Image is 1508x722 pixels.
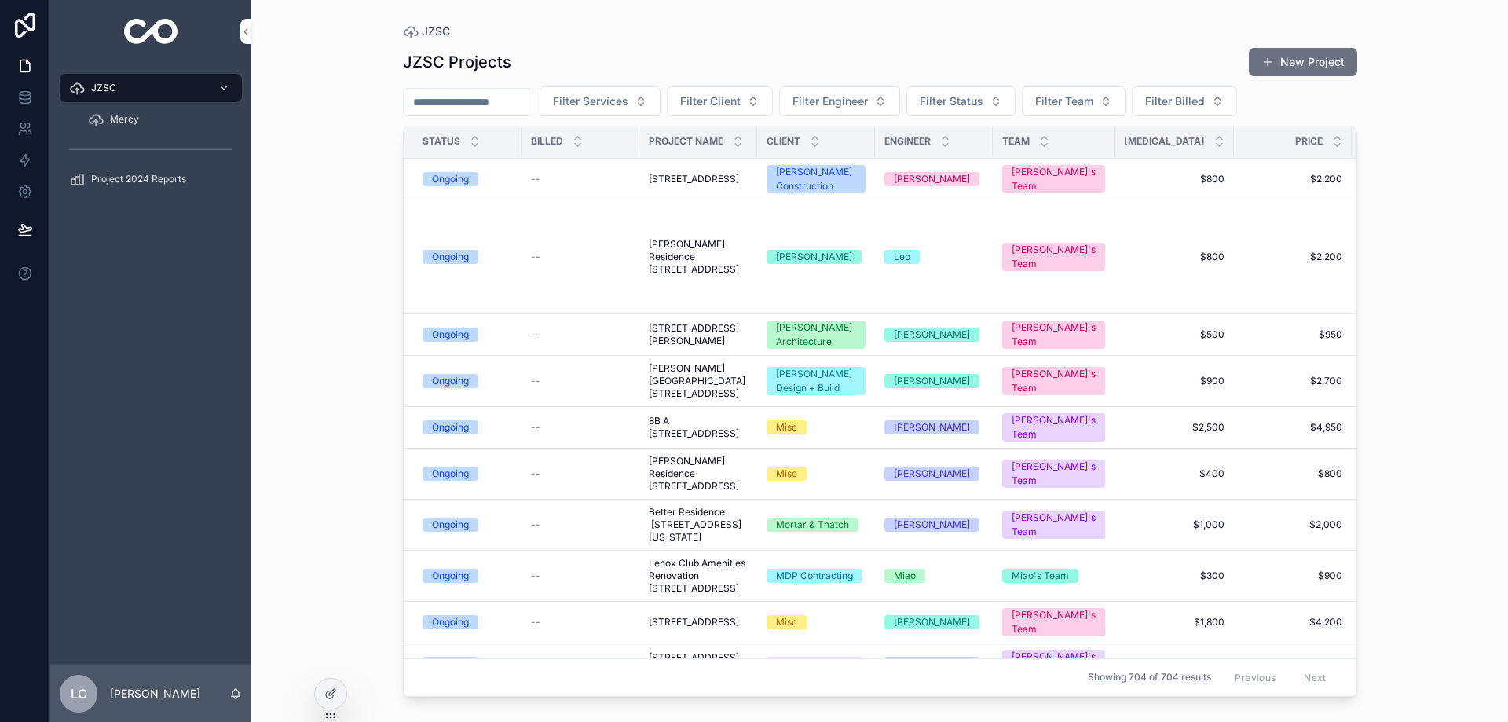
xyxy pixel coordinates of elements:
[649,455,748,493] a: [PERSON_NAME] Residence [STREET_ADDRESS]
[776,467,797,481] div: Misc
[649,415,748,440] a: 8B A [STREET_ADDRESS]
[767,615,866,629] a: Misc
[1002,608,1105,636] a: [PERSON_NAME]'s Team
[1295,135,1323,148] span: Price
[1124,251,1224,263] span: $800
[884,250,983,264] a: Leo
[432,420,469,434] div: Ongoing
[432,467,469,481] div: Ongoing
[1012,511,1096,539] div: [PERSON_NAME]'s Team
[531,658,540,670] span: --
[1124,173,1224,185] a: $800
[1002,321,1105,349] a: [PERSON_NAME]'s Team
[423,615,512,629] a: Ongoing
[531,467,540,480] span: --
[767,165,866,193] a: [PERSON_NAME] Construction
[432,374,469,388] div: Ongoing
[894,250,910,264] div: Leo
[531,173,540,185] span: --
[767,420,866,434] a: Misc
[553,93,628,109] span: Filter Services
[531,375,630,387] a: --
[1243,375,1342,387] a: $2,700
[649,506,748,544] a: Better Residence [STREET_ADDRESS][US_STATE]
[531,570,630,582] a: --
[1012,165,1096,193] div: [PERSON_NAME]'s Team
[884,657,983,671] a: [PERSON_NAME]
[1002,569,1105,583] a: Miao's Team
[1002,367,1105,395] a: [PERSON_NAME]'s Team
[894,615,970,629] div: [PERSON_NAME]
[906,86,1016,116] button: Select Button
[1243,570,1342,582] a: $900
[894,420,970,434] div: [PERSON_NAME]
[1124,467,1224,480] span: $400
[649,173,748,185] a: [STREET_ADDRESS]
[1243,519,1342,531] a: $2,000
[531,519,630,531] a: --
[884,328,983,342] a: [PERSON_NAME]
[110,686,200,702] p: [PERSON_NAME]
[894,518,970,532] div: [PERSON_NAME]
[884,374,983,388] a: [PERSON_NAME]
[1124,616,1224,629] a: $1,800
[776,657,852,671] div: [PERSON_NAME]
[403,24,450,39] a: JZSC
[432,250,469,264] div: Ongoing
[531,251,540,263] span: --
[1243,251,1342,263] a: $2,200
[423,420,512,434] a: Ongoing
[1243,173,1342,185] span: $2,200
[1012,367,1096,395] div: [PERSON_NAME]'s Team
[1124,421,1224,434] a: $2,500
[1124,570,1224,582] a: $300
[649,362,748,400] span: [PERSON_NAME][GEOGRAPHIC_DATA] [STREET_ADDRESS]
[531,328,630,341] a: --
[79,105,242,134] a: Mercy
[1243,467,1342,480] a: $800
[649,173,739,185] span: [STREET_ADDRESS]
[1124,519,1224,531] span: $1,000
[649,135,723,148] span: Project Name
[1124,375,1224,387] a: $900
[531,467,630,480] a: --
[1132,86,1237,116] button: Select Button
[1002,413,1105,442] a: [PERSON_NAME]'s Team
[1012,608,1096,636] div: [PERSON_NAME]'s Team
[423,135,460,148] span: Status
[1243,616,1342,629] a: $4,200
[531,519,540,531] span: --
[531,570,540,582] span: --
[423,657,512,671] a: Ongoing
[649,651,748,676] a: [STREET_ADDRESS][US_STATE]
[531,135,563,148] span: Billed
[767,321,866,349] a: [PERSON_NAME] Architecture
[531,173,630,185] a: --
[1012,569,1069,583] div: Miao's Team
[60,74,242,102] a: JZSC
[432,518,469,532] div: Ongoing
[60,165,242,193] a: Project 2024 Reports
[423,374,512,388] a: Ongoing
[423,250,512,264] a: Ongoing
[884,569,983,583] a: Miao
[1243,328,1342,341] a: $950
[649,557,748,595] a: Lenox Club Amenities Renovation [STREET_ADDRESS]
[110,113,139,126] span: Mercy
[432,172,469,186] div: Ongoing
[1243,421,1342,434] a: $4,950
[649,322,748,347] a: [STREET_ADDRESS][PERSON_NAME]
[1012,460,1096,488] div: [PERSON_NAME]'s Team
[894,569,916,583] div: Miao
[1012,243,1096,271] div: [PERSON_NAME]'s Team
